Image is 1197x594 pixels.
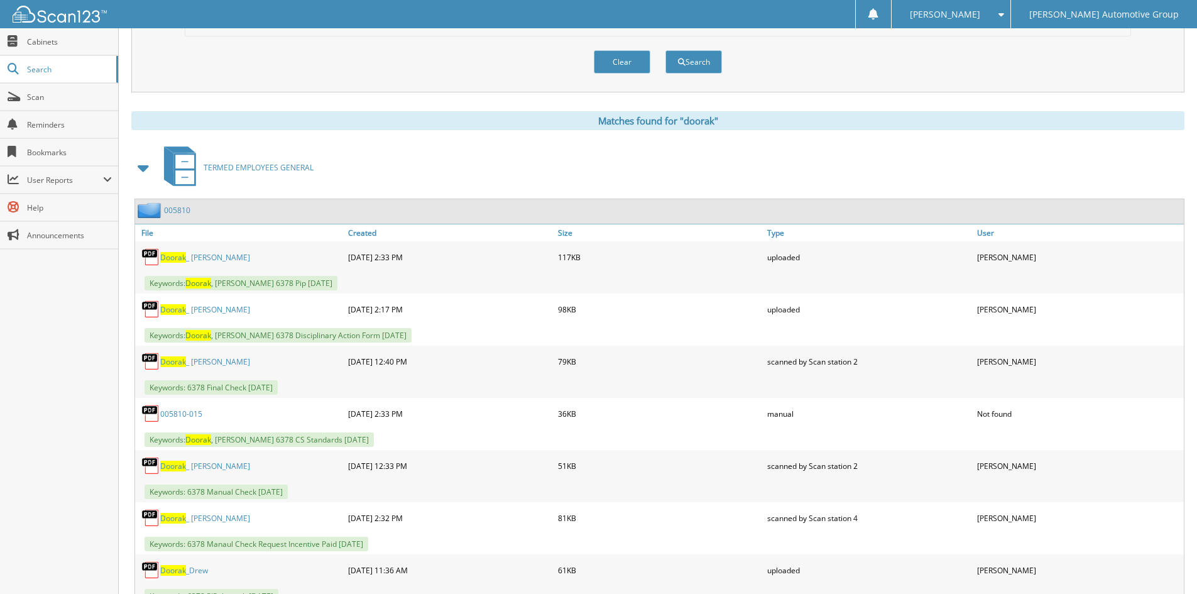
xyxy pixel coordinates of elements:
[345,245,555,270] div: [DATE] 2:33 PM
[974,224,1184,241] a: User
[160,304,250,315] a: Doorak_ [PERSON_NAME]
[345,558,555,583] div: [DATE] 11:36 AM
[160,461,186,471] span: Doorak
[555,297,765,322] div: 98KB
[185,278,211,289] span: Doorak
[160,565,208,576] a: Doorak_Drew
[974,297,1184,322] div: [PERSON_NAME]
[145,328,412,343] span: Keywords: , [PERSON_NAME] 6378 Disciplinary Action Form [DATE]
[141,561,160,580] img: PDF.png
[555,453,765,478] div: 51KB
[13,6,107,23] img: scan123-logo-white.svg
[141,248,160,267] img: PDF.png
[764,224,974,241] a: Type
[555,558,765,583] div: 61KB
[764,245,974,270] div: uploaded
[974,453,1184,478] div: [PERSON_NAME]
[185,330,211,341] span: Doorak
[145,276,337,290] span: Keywords: , [PERSON_NAME] 6378 Pip [DATE]
[160,252,250,263] a: Doorak_ [PERSON_NAME]
[665,50,722,74] button: Search
[160,304,186,315] span: Doorak
[27,202,112,213] span: Help
[974,349,1184,374] div: [PERSON_NAME]
[764,297,974,322] div: uploaded
[594,50,650,74] button: Clear
[27,175,103,185] span: User Reports
[974,505,1184,531] div: [PERSON_NAME]
[27,147,112,158] span: Bookmarks
[345,505,555,531] div: [DATE] 2:32 PM
[345,401,555,426] div: [DATE] 2:33 PM
[141,456,160,475] img: PDF.png
[160,356,250,367] a: Doorak_ [PERSON_NAME]
[141,509,160,527] img: PDF.png
[145,380,278,395] span: Keywords: 6378 Final Check [DATE]
[185,434,211,445] span: Doorak
[345,297,555,322] div: [DATE] 2:17 PM
[345,453,555,478] div: [DATE] 12:33 PM
[345,349,555,374] div: [DATE] 12:40 PM
[764,453,974,478] div: scanned by Scan station 2
[160,252,186,263] span: Doorak
[156,143,314,192] a: TERMED EMPLOYEES GENERAL
[138,202,164,218] img: folder2.png
[141,404,160,423] img: PDF.png
[345,224,555,241] a: Created
[555,349,765,374] div: 79KB
[27,64,110,75] span: Search
[141,300,160,319] img: PDF.png
[27,92,112,102] span: Scan
[1134,534,1197,594] iframe: Chat Widget
[145,537,368,551] span: Keywords: 6378 Manaul Check Request Incentive Paid [DATE]
[764,349,974,374] div: scanned by Scan station 2
[164,205,190,216] a: 005810
[1029,11,1179,18] span: [PERSON_NAME] Automotive Group
[764,558,974,583] div: uploaded
[27,119,112,130] span: Reminders
[555,224,765,241] a: Size
[160,461,250,471] a: Doorak_ [PERSON_NAME]
[160,513,186,524] span: Doorak
[204,162,314,173] span: TERMED EMPLOYEES GENERAL
[145,432,374,447] span: Keywords: , [PERSON_NAME] 6378 CS Standards [DATE]
[974,558,1184,583] div: [PERSON_NAME]
[160,409,202,419] a: 005810-015
[974,401,1184,426] div: Not found
[135,224,345,241] a: File
[145,485,288,499] span: Keywords: 6378 Manual Check [DATE]
[27,230,112,241] span: Announcements
[160,565,186,576] span: Doorak
[555,505,765,531] div: 81KB
[141,352,160,371] img: PDF.png
[160,356,186,367] span: Doorak
[974,245,1184,270] div: [PERSON_NAME]
[27,36,112,47] span: Cabinets
[910,11,980,18] span: [PERSON_NAME]
[160,513,250,524] a: Doorak_ [PERSON_NAME]
[764,505,974,531] div: scanned by Scan station 4
[131,111,1184,130] div: Matches found for "doorak"
[555,245,765,270] div: 117KB
[555,401,765,426] div: 36KB
[764,401,974,426] div: manual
